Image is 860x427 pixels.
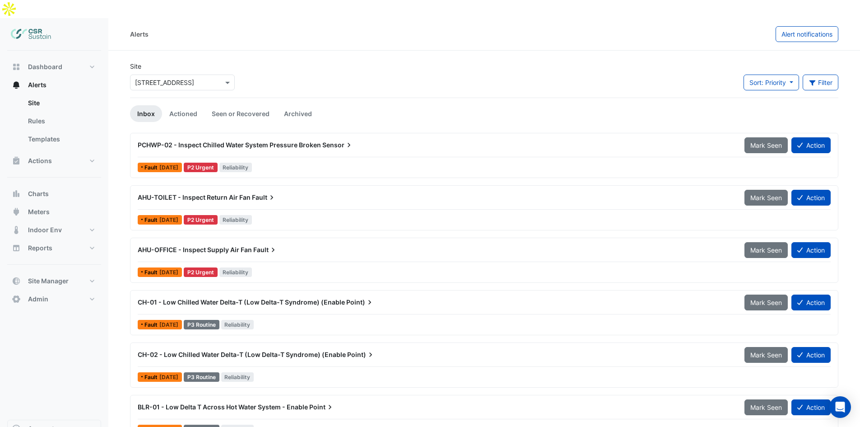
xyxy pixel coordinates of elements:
a: Templates [21,130,101,148]
span: Wed 10-Sep-2025 17:15 BST [159,216,178,223]
a: Site [21,94,101,112]
span: Mark Seen [750,351,782,359]
span: Reliability [221,372,254,382]
span: Alert notifications [781,30,832,38]
button: Mark Seen [744,137,788,153]
button: Mark Seen [744,190,788,206]
div: Alerts [7,94,101,152]
span: Fault [144,322,159,328]
span: PCHWP-02 - Inspect Chilled Water System Pressure Broken [138,141,321,149]
app-icon: Site Manager [12,277,21,286]
div: Alerts [130,29,149,39]
span: Mon 15-Sep-2025 07:30 BST [159,321,178,328]
button: Indoor Env [7,221,101,239]
span: CH-01 - Low Chilled Water Delta-T (Low Delta-T Syndrome) (Enable [138,298,345,306]
button: Alerts [7,76,101,94]
button: Dashboard [7,58,101,76]
app-icon: Actions [12,156,21,165]
app-icon: Alerts [12,80,21,89]
button: Mark Seen [744,347,788,363]
button: Action [791,295,831,310]
span: Sort: Priority [749,79,786,86]
app-icon: Dashboard [12,62,21,71]
a: Inbox [130,105,162,122]
span: Fault [253,245,278,254]
div: P3 Routine [184,372,219,382]
span: Indoor Env [28,225,62,235]
span: Reliability [219,163,252,172]
a: Seen or Recovered [205,105,277,122]
span: Admin [28,295,48,304]
span: Wed 10-Sep-2025 19:15 BST [159,164,178,171]
a: Actioned [162,105,205,122]
span: Reliability [219,215,252,225]
button: Filter [803,75,839,90]
span: CH-02 - Low Chilled Water Delta-T (Low Delta-T Syndrome) (Enable [138,351,346,358]
span: Mark Seen [750,404,782,411]
button: Reports [7,239,101,257]
span: Fault [252,193,276,202]
span: Alerts [28,80,46,89]
app-icon: Charts [12,189,21,198]
span: Actions [28,156,52,165]
button: Admin [7,290,101,308]
span: Wed 10-Sep-2025 17:15 BST [159,269,178,276]
a: Rules [21,112,101,130]
span: AHU-OFFICE - Inspect Supply Air Fan [138,246,252,253]
button: Action [791,399,831,415]
div: P2 Urgent [184,163,218,172]
span: Mark Seen [750,141,782,149]
button: Mark Seen [744,399,788,415]
span: Charts [28,189,49,198]
app-icon: Meters [12,207,21,216]
span: Mark Seen [750,194,782,202]
img: Company Logo [11,25,51,43]
span: Fault [144,217,159,223]
div: P2 Urgent [184,267,218,277]
span: Site Manager [28,277,69,286]
span: Point) [347,350,375,359]
button: Mark Seen [744,242,788,258]
button: Alert notifications [776,26,838,42]
button: Action [791,347,831,363]
app-icon: Reports [12,244,21,253]
span: AHU-TOILET - Inspect Return Air Fan [138,193,251,201]
button: Charts [7,185,101,203]
span: Mark Seen [750,299,782,306]
span: Mon 15-Sep-2025 07:30 BST [159,374,178,380]
span: Reliability [221,320,254,329]
a: Archived [277,105,319,122]
button: Action [791,242,831,258]
div: P2 Urgent [184,215,218,225]
span: Meters [28,207,50,216]
span: Reliability [219,267,252,277]
span: Reports [28,244,52,253]
div: Open Intercom Messenger [829,396,851,418]
span: Fault [144,270,159,275]
span: Fault [144,165,159,170]
div: P3 Routine [184,320,219,329]
span: Dashboard [28,62,62,71]
span: Fault [144,375,159,380]
button: Site Manager [7,272,101,290]
button: Mark Seen [744,295,788,310]
label: Site [130,61,141,71]
span: Mark Seen [750,246,782,254]
span: Point) [346,298,374,307]
span: Point [309,403,335,412]
button: Meters [7,203,101,221]
span: BLR-01 - Low Delta T Across Hot Water System - Enable [138,403,308,411]
button: Action [791,190,831,206]
button: Actions [7,152,101,170]
span: Sensor [322,141,353,150]
button: Sort: Priority [744,75,799,90]
app-icon: Admin [12,295,21,304]
button: Action [791,137,831,153]
app-icon: Indoor Env [12,225,21,235]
